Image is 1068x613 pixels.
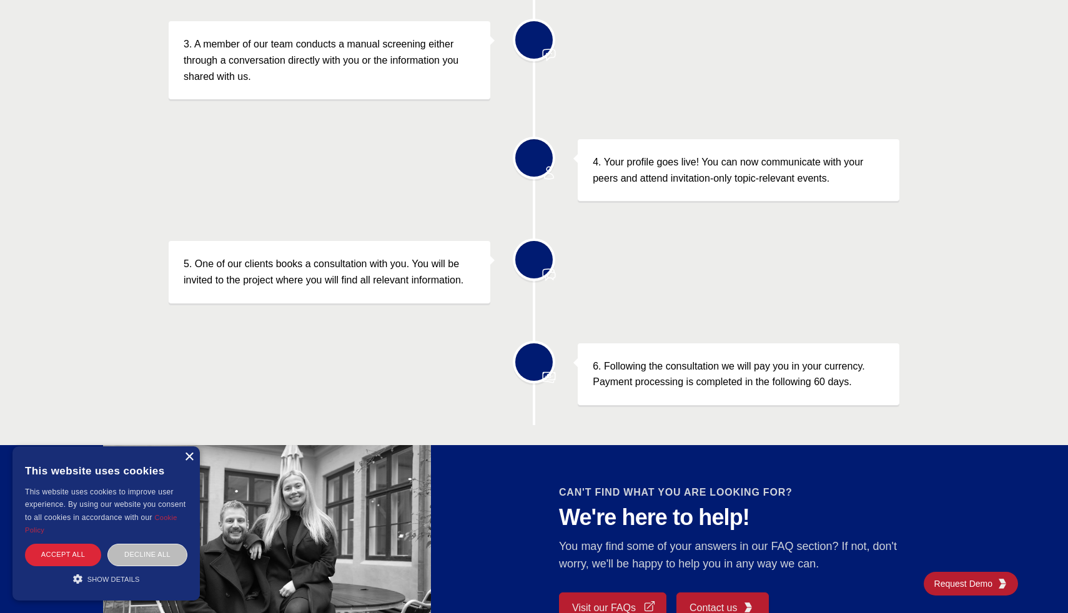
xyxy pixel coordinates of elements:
[25,456,187,486] div: This website uses cookies
[559,505,914,530] p: We're here to help!
[87,576,140,583] span: Show details
[25,544,101,566] div: Accept all
[924,572,1018,596] a: Request DemoKGG
[107,544,187,566] div: Decline all
[934,577,997,590] span: Request Demo
[1006,553,1068,613] iframe: Chat Widget
[25,514,177,534] a: Cookie Policy
[184,256,475,288] p: 5. One of our clients books a consultation with you. You will be invited to the project where you...
[559,485,914,500] h2: CAN'T FIND WHAT YOU ARE LOOKING FOR?
[25,488,185,522] span: This website uses cookies to improve user experience. By using our website you consent to all coo...
[25,572,187,585] div: Show details
[997,579,1007,589] img: KGG
[743,602,753,612] img: KGG
[184,36,475,84] p: 3. A member of our team conducts a manual screening either through a conversation directly with y...
[593,358,884,390] p: 6. Following the consultation we will pay you in your currency. Payment processing is completed i...
[184,453,194,462] div: Close
[559,537,914,572] p: You may find some of your answers in our FAQ section? If not, don't worry, we'll be happy to help...
[593,154,884,186] p: 4. Your profile goes live! You can now communicate with your peers and attend invitation-only top...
